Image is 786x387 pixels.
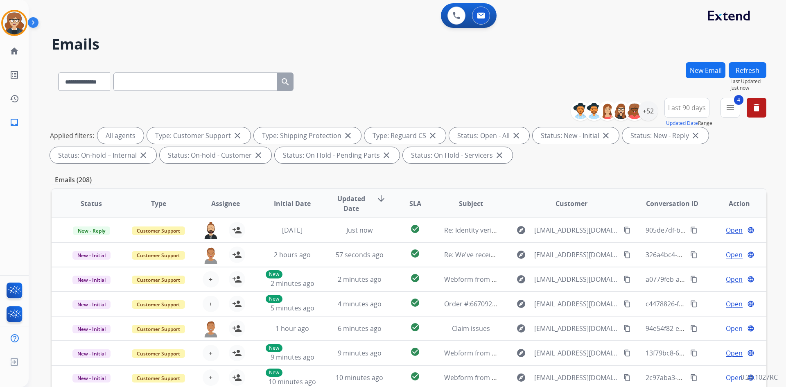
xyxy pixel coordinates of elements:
[151,199,166,208] span: Type
[410,347,420,357] mat-icon: check_circle
[209,348,212,358] span: +
[444,250,544,259] span: Re: We've received your product
[203,296,219,312] button: +
[410,224,420,234] mat-icon: check_circle
[747,226,754,234] mat-icon: language
[664,98,709,118] button: Last 90 days
[138,150,148,160] mat-icon: close
[269,377,316,386] span: 10 minutes ago
[50,147,156,163] div: Status: On-hold – Internal
[534,250,619,260] span: [EMAIL_ADDRESS][DOMAIN_NAME]
[410,298,420,308] mat-icon: check_circle
[147,127,251,144] div: Type: Customer Support
[623,300,631,308] mat-icon: content_copy
[623,226,631,234] mat-icon: content_copy
[726,225,743,235] span: Open
[50,131,94,140] p: Applied filters:
[73,226,110,235] span: New - Reply
[203,271,219,287] button: +
[534,324,619,333] span: [EMAIL_ADDRESS][DOMAIN_NAME]
[516,250,526,260] mat-icon: explore
[203,320,219,337] img: agent-avatar
[741,372,778,382] p: 0.20.1027RC
[646,250,773,259] span: 326a4bc4-d02e-40e4-b365-a7a248b094a0
[338,349,382,358] span: 9 minutes ago
[726,373,743,382] span: Open
[410,322,420,332] mat-icon: check_circle
[203,222,219,239] img: agent-avatar
[638,101,658,121] div: +52
[232,225,242,235] mat-icon: person_add
[233,131,242,140] mat-icon: close
[132,226,185,235] span: Customer Support
[232,324,242,333] mat-icon: person_add
[623,349,631,357] mat-icon: content_copy
[409,199,421,208] span: SLA
[690,349,698,357] mat-icon: content_copy
[232,274,242,284] mat-icon: person_add
[516,373,526,382] mat-icon: explore
[203,247,219,264] img: agent-avatar
[686,62,725,78] button: New Email
[254,127,361,144] div: Type: Shipping Protection
[275,147,400,163] div: Status: On Hold - Pending Parts
[428,131,438,140] mat-icon: close
[271,303,314,312] span: 5 minutes ago
[3,11,26,34] img: avatar
[699,189,766,218] th: Action
[690,300,698,308] mat-icon: content_copy
[459,199,483,208] span: Subject
[382,150,391,160] mat-icon: close
[52,36,766,52] h2: Emails
[72,374,111,382] span: New - Initial
[282,226,303,235] span: [DATE]
[516,299,526,309] mat-icon: explore
[338,324,382,333] span: 6 minutes ago
[747,325,754,332] mat-icon: language
[364,127,446,144] div: Type: Reguard CS
[511,131,521,140] mat-icon: close
[444,275,630,284] span: Webform from [EMAIL_ADDRESS][DOMAIN_NAME] on [DATE]
[132,276,185,284] span: Customer Support
[622,127,709,144] div: Status: New - Reply
[209,299,212,309] span: +
[232,299,242,309] mat-icon: person_add
[601,131,611,140] mat-icon: close
[646,324,770,333] span: 94e54f82-ec2d-4828-85d4-a210c7fdd02d
[209,274,212,284] span: +
[444,226,515,235] span: Re: Identity verification
[9,118,19,127] mat-icon: inbox
[444,299,557,308] span: Order #:667092e15000000814a99f40
[410,371,420,381] mat-icon: check_circle
[623,276,631,283] mat-icon: content_copy
[726,348,743,358] span: Open
[646,275,770,284] span: a0779feb-a61b-4f98-b49d-43e206649112
[534,225,619,235] span: [EMAIL_ADDRESS][DOMAIN_NAME]
[720,98,740,118] button: 4
[211,199,240,208] span: Assignee
[444,373,630,382] span: Webform from [EMAIL_ADDRESS][DOMAIN_NAME] on [DATE]
[203,369,219,386] button: +
[271,353,314,362] span: 9 minutes ago
[274,199,311,208] span: Initial Date
[516,274,526,284] mat-icon: explore
[752,103,761,113] mat-icon: delete
[747,276,754,283] mat-icon: language
[160,147,271,163] div: Status: On-hold - Customer
[623,251,631,258] mat-icon: content_copy
[72,251,111,260] span: New - Initial
[534,373,619,382] span: [EMAIL_ADDRESS][DOMAIN_NAME]
[333,194,370,213] span: Updated Date
[376,194,386,204] mat-icon: arrow_downward
[734,95,743,105] span: 4
[623,325,631,332] mat-icon: content_copy
[516,348,526,358] mat-icon: explore
[403,147,513,163] div: Status: On Hold - Servicers
[72,276,111,284] span: New - Initial
[209,373,212,382] span: +
[534,299,619,309] span: [EMAIL_ADDRESS][DOMAIN_NAME]
[646,226,770,235] span: 905de7df-b7f5-4205-b942-aa9c5056c60d
[747,251,754,258] mat-icon: language
[444,349,630,358] span: Webform from [EMAIL_ADDRESS][DOMAIN_NAME] on [DATE]
[338,275,382,284] span: 2 minutes ago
